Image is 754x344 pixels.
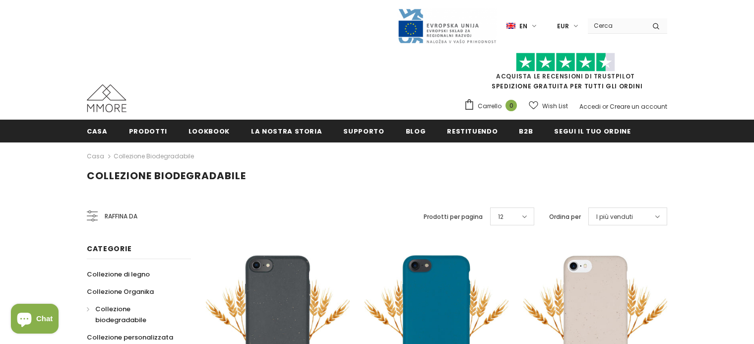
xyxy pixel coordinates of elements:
[519,21,527,31] span: en
[105,211,137,222] span: Raffina da
[87,283,154,300] a: Collezione Organika
[87,84,126,112] img: Casi MMORE
[519,127,533,136] span: B2B
[87,300,180,329] a: Collezione biodegradabile
[114,152,194,160] a: Collezione biodegradabile
[406,120,426,142] a: Blog
[87,150,104,162] a: Casa
[542,101,568,111] span: Wish List
[87,127,108,136] span: Casa
[588,18,645,33] input: Search Site
[8,304,62,336] inbox-online-store-chat: Shopify online store chat
[129,120,167,142] a: Prodotti
[554,127,630,136] span: Segui il tuo ordine
[188,120,230,142] a: Lookbook
[406,127,426,136] span: Blog
[579,102,601,111] a: Accedi
[95,304,146,325] span: Collezione biodegradabile
[129,127,167,136] span: Prodotti
[519,120,533,142] a: B2B
[447,120,498,142] a: Restituendo
[498,212,503,222] span: 12
[87,287,154,296] span: Collezione Organika
[610,102,667,111] a: Creare un account
[554,120,630,142] a: Segui il tuo ordine
[424,212,483,222] label: Prodotti per pagina
[87,120,108,142] a: Casa
[478,101,502,111] span: Carrello
[529,97,568,115] a: Wish List
[343,120,384,142] a: supporto
[87,169,246,183] span: Collezione biodegradabile
[496,72,635,80] a: Acquista le recensioni di TrustPilot
[87,266,150,283] a: Collezione di legno
[505,100,517,111] span: 0
[397,8,497,44] img: Javni Razpis
[506,22,515,30] img: i-lang-1.png
[251,120,322,142] a: La nostra storia
[464,99,522,114] a: Carrello 0
[87,270,150,279] span: Collezione di legno
[549,212,581,222] label: Ordina per
[464,57,667,90] span: SPEDIZIONE GRATUITA PER TUTTI GLI ORDINI
[596,212,633,222] span: I più venduti
[343,127,384,136] span: supporto
[87,333,173,342] span: Collezione personalizzata
[188,127,230,136] span: Lookbook
[87,244,131,254] span: Categorie
[447,127,498,136] span: Restituendo
[557,21,569,31] span: EUR
[251,127,322,136] span: La nostra storia
[397,21,497,30] a: Javni Razpis
[516,53,615,72] img: Fidati di Pilot Stars
[602,102,608,111] span: or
